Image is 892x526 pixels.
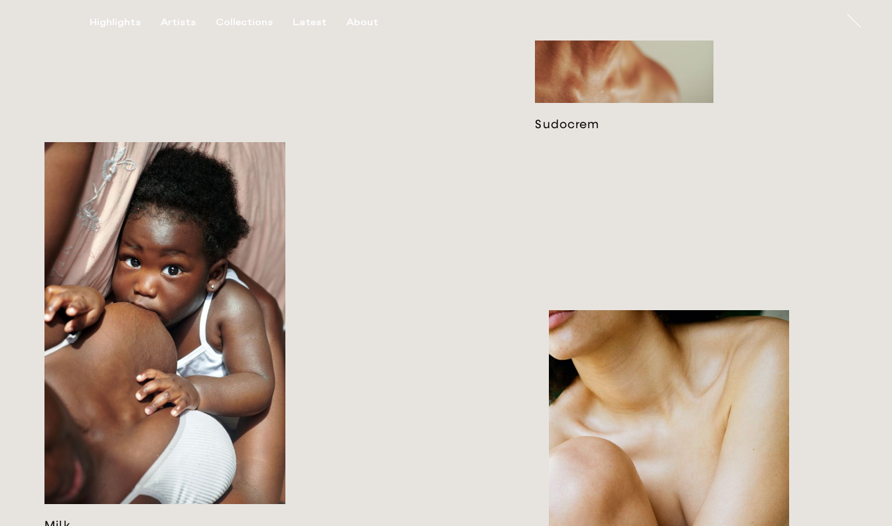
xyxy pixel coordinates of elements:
[161,17,216,29] button: Artists
[90,17,141,29] div: Highlights
[346,17,398,29] button: About
[216,17,273,29] div: Collections
[293,17,327,29] div: Latest
[346,17,378,29] div: About
[161,17,196,29] div: Artists
[90,17,161,29] button: Highlights
[216,17,293,29] button: Collections
[293,17,346,29] button: Latest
